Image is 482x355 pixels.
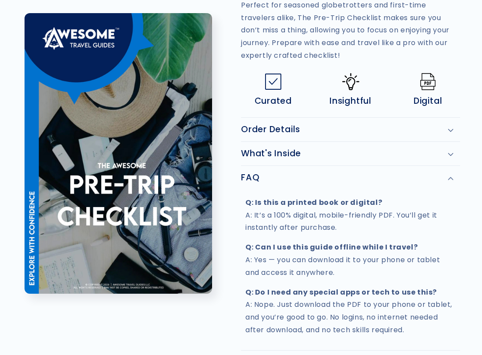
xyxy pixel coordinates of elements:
img: Pdf.png [419,73,436,90]
p: A: Nope. Just download the PDF to your phone or tablet, and you’re good to go. No logins, no inte... [245,286,456,337]
summary: FAQ [241,166,460,190]
h2: Order Details [241,124,300,135]
span: Curated [255,96,292,106]
strong: Q: Can I use this guide offline while I travel? [245,242,418,252]
h2: FAQ [241,172,259,183]
p: A: Yes — you can download it to your phone or tablet and access it anywhere. [245,241,456,279]
span: Digital [414,96,442,106]
summary: Order Details [241,118,460,141]
h2: What's Inside [241,148,301,159]
media-gallery: Gallery Viewer [22,13,219,299]
p: A: It’s a 100% digital, mobile-friendly PDF. You’ll get it instantly after purchase. [245,197,456,234]
strong: Q: Is this a printed book or digital? [245,197,382,207]
span: Insightful [330,96,372,106]
summary: What's Inside [241,142,460,165]
strong: Q: Do I need any special apps or tech to use this? [245,287,437,297]
img: Idea-icon.png [342,73,359,90]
